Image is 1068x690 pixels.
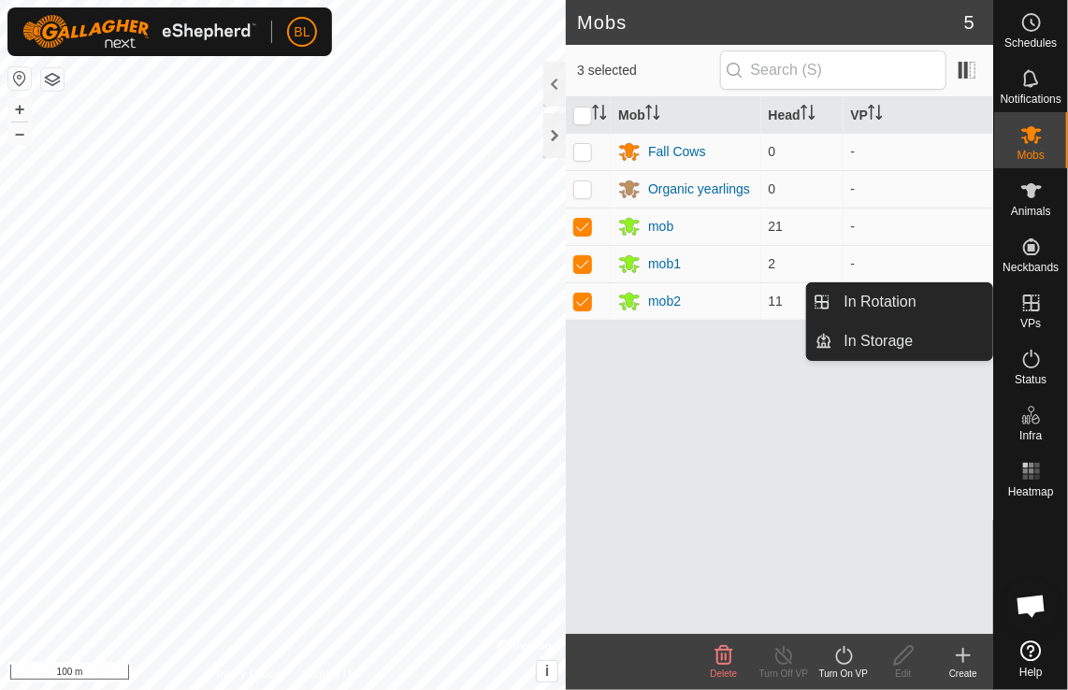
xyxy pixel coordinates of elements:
th: Mob [611,97,760,134]
span: 3 selected [577,61,719,80]
button: + [8,98,31,121]
li: In Rotation [807,283,992,321]
span: 21 [769,219,784,234]
div: mob2 [648,292,681,311]
p-sorticon: Activate to sort [592,108,607,122]
span: In Rotation [844,291,916,313]
div: Turn On VP [814,667,873,681]
span: 11 [769,294,784,309]
img: Gallagher Logo [22,15,256,49]
span: Status [1015,374,1046,385]
a: Help [994,633,1068,685]
p-sorticon: Activate to sort [868,108,883,122]
td: - [844,133,993,170]
span: 5 [964,8,974,36]
h2: Mobs [577,11,964,34]
span: In Storage [844,330,914,352]
span: VPs [1020,318,1041,329]
div: Organic yearlings [648,180,750,199]
span: Infra [1019,430,1042,441]
div: Create [933,667,993,681]
div: mob1 [648,254,681,274]
div: Edit [873,667,933,681]
span: Animals [1011,206,1051,217]
p-sorticon: Activate to sort [645,108,660,122]
input: Search (S) [720,50,946,90]
span: Mobs [1017,150,1045,161]
th: Head [761,97,844,134]
a: Contact Us [301,666,356,683]
span: Help [1019,667,1043,678]
span: 0 [769,144,776,159]
span: Schedules [1004,37,1057,49]
button: Map Layers [41,68,64,91]
span: 2 [769,256,776,271]
th: VP [844,97,993,134]
li: In Storage [807,323,992,360]
div: Open chat [1003,578,1060,634]
a: In Rotation [833,283,993,321]
span: i [545,663,549,679]
span: 0 [769,181,776,196]
a: In Storage [833,323,993,360]
td: - [844,170,993,208]
a: Privacy Policy [209,666,280,683]
p-sorticon: Activate to sort [801,108,815,122]
td: - [844,208,993,245]
div: mob [648,217,673,237]
td: - [844,245,993,282]
span: Neckbands [1003,262,1059,273]
button: i [537,661,557,682]
span: BL [294,22,310,42]
div: Fall Cows [648,142,705,162]
span: Delete [711,668,738,679]
span: Notifications [1001,93,1061,105]
button: Reset Map [8,67,31,90]
div: Turn Off VP [754,667,814,681]
button: – [8,122,31,145]
span: Heatmap [1008,486,1054,497]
